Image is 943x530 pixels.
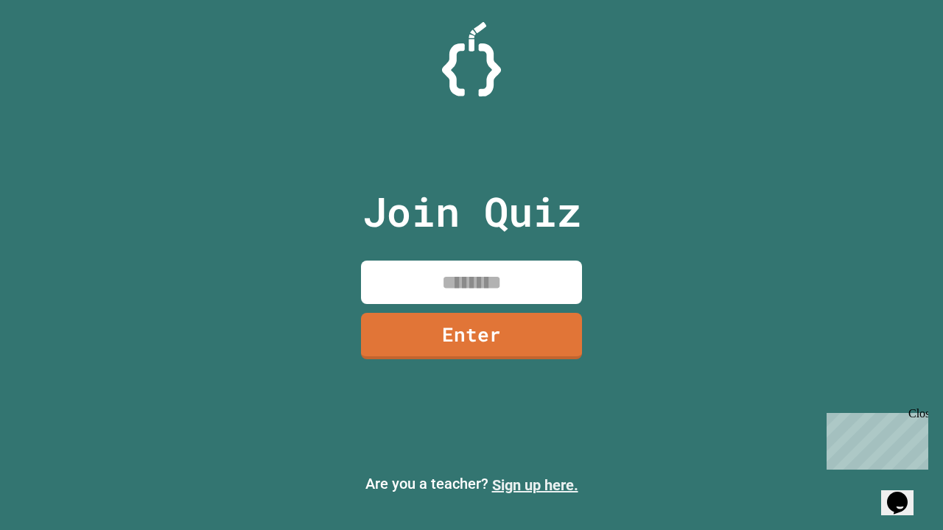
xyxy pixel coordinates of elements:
p: Join Quiz [362,181,581,242]
img: Logo.svg [442,22,501,96]
iframe: chat widget [881,471,928,515]
iframe: chat widget [821,407,928,470]
div: Chat with us now!Close [6,6,102,93]
a: Enter [361,313,582,359]
a: Sign up here. [492,476,578,494]
p: Are you a teacher? [12,473,931,496]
